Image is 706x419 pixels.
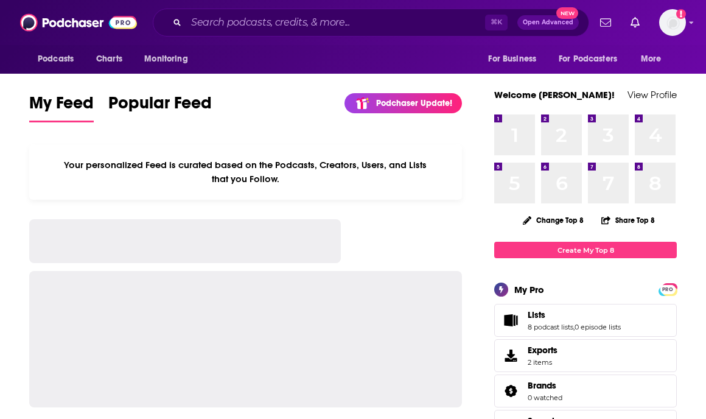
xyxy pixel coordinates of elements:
a: Show notifications dropdown [595,12,616,33]
a: 0 watched [528,393,562,402]
span: 2 items [528,358,557,367]
a: Create My Top 8 [494,242,677,258]
span: Logged in as untitledpartners [659,9,686,36]
span: Exports [498,347,523,364]
button: open menu [551,48,635,71]
span: My Feed [29,93,94,121]
a: Welcome [PERSON_NAME]! [494,89,615,100]
span: Exports [528,345,557,356]
svg: Add a profile image [676,9,686,19]
a: Brands [528,380,562,391]
span: Open Advanced [523,19,573,26]
a: Popular Feed [108,93,212,122]
span: For Business [488,51,536,68]
span: PRO [660,285,675,294]
span: Popular Feed [108,93,212,121]
button: open menu [480,48,551,71]
span: Brands [528,380,556,391]
span: Podcasts [38,51,74,68]
button: open menu [632,48,677,71]
div: My Pro [514,284,544,295]
div: Search podcasts, credits, & more... [153,9,589,37]
button: Change Top 8 [516,213,591,228]
a: PRO [660,284,675,294]
a: 0 episode lists [575,323,621,331]
span: For Podcasters [559,51,617,68]
span: New [556,7,578,19]
div: Your personalized Feed is curated based on the Podcasts, Creators, Users, and Lists that you Follow. [29,144,462,200]
a: Lists [498,312,523,329]
span: Lists [494,304,677,337]
a: Brands [498,382,523,400]
span: Monitoring [144,51,187,68]
span: , [573,323,575,331]
input: Search podcasts, credits, & more... [186,13,485,32]
a: Lists [528,309,621,320]
span: More [641,51,662,68]
span: Charts [96,51,122,68]
span: Brands [494,375,677,407]
img: Podchaser - Follow, Share and Rate Podcasts [20,11,137,34]
button: open menu [29,48,89,71]
span: ⌘ K [485,15,508,30]
img: User Profile [659,9,686,36]
button: Show profile menu [659,9,686,36]
a: Charts [88,48,130,71]
span: Lists [528,309,545,320]
a: View Profile [627,89,677,100]
p: Podchaser Update! [376,98,452,108]
button: Open AdvancedNew [517,15,579,30]
a: Show notifications dropdown [626,12,645,33]
button: Share Top 8 [601,208,655,232]
a: Exports [494,339,677,372]
a: 8 podcast lists [528,323,573,331]
button: open menu [136,48,203,71]
a: My Feed [29,93,94,122]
